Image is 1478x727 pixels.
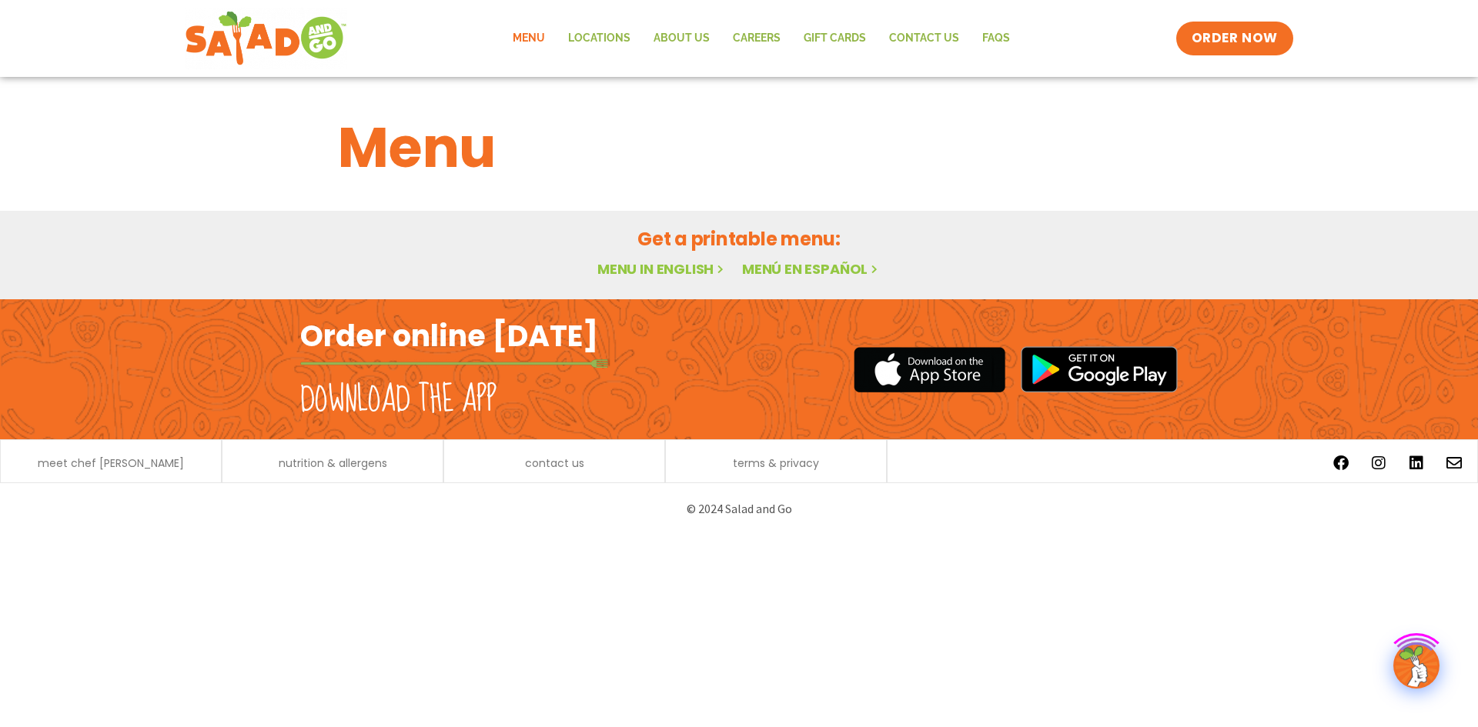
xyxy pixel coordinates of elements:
[878,21,971,56] a: Contact Us
[300,379,497,422] h2: Download the app
[38,458,184,469] a: meet chef [PERSON_NAME]
[308,499,1170,519] p: © 2024 Salad and Go
[1021,346,1178,392] img: google_play
[501,21,557,56] a: Menu
[733,458,819,469] a: terms & privacy
[300,317,598,355] h2: Order online [DATE]
[501,21,1022,56] nav: Menu
[721,21,792,56] a: Careers
[642,21,721,56] a: About Us
[742,259,881,278] a: Menú en español
[279,458,387,469] a: nutrition & allergens
[792,21,878,56] a: GIFT CARDS
[185,8,347,69] img: new-SAG-logo-768×292
[1192,29,1278,48] span: ORDER NOW
[597,259,727,278] a: Menu in English
[300,359,608,368] img: fork
[525,458,584,469] a: contact us
[1176,22,1293,55] a: ORDER NOW
[854,345,1005,395] img: appstore
[557,21,642,56] a: Locations
[971,21,1022,56] a: FAQs
[338,225,1140,252] h2: Get a printable menu:
[338,106,1140,189] h1: Menu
